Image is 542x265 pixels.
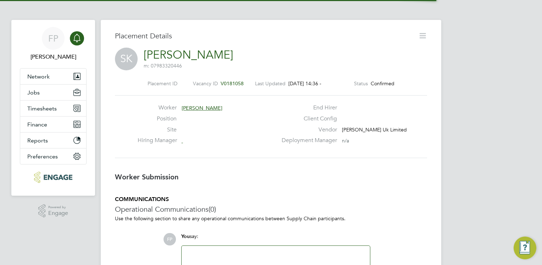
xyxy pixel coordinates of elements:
span: Engage [48,210,68,216]
button: Preferences [20,148,86,164]
span: n/a [342,137,349,144]
a: FP[PERSON_NAME] [20,27,87,61]
span: Finance [27,121,47,128]
span: [PERSON_NAME] [182,105,222,111]
a: Powered byEngage [38,204,68,218]
button: Timesheets [20,101,86,116]
div: say: [181,233,370,245]
span: FP [48,34,58,43]
img: morganhunt-logo-retina.png [34,172,72,183]
label: Last Updated [255,80,286,87]
label: End Hirer [277,104,337,112]
span: (0) [209,205,216,214]
span: You [181,233,190,239]
h3: Operational Communications [115,205,427,214]
button: Finance [20,117,86,132]
span: Reports [27,137,48,144]
label: Vacancy ID [193,80,218,87]
label: Client Config [277,115,337,123]
span: Timesheets [27,105,57,112]
label: Deployment Manager [277,137,337,144]
button: Jobs [20,85,86,100]
span: Confirmed [371,80,394,87]
h5: COMMUNICATIONS [115,196,427,203]
button: Network [20,69,86,84]
label: Hiring Manager [138,137,177,144]
h3: Placement Details [115,31,413,40]
nav: Main navigation [11,20,95,196]
b: Worker Submission [115,173,178,181]
label: Position [138,115,177,123]
button: Reports [20,132,86,148]
label: Site [138,126,177,134]
span: Frank Pocock [20,53,87,61]
label: Status [354,80,368,87]
span: FP [164,233,176,245]
a: [PERSON_NAME] [144,48,233,62]
span: Jobs [27,89,40,96]
button: Engage Resource Center [514,237,536,259]
label: Vendor [277,126,337,134]
span: m: 07983320446 [144,63,182,69]
span: Preferences [27,153,58,160]
p: Use the following section to share any operational communications between Supply Chain participants. [115,215,427,222]
span: SK [115,48,138,70]
a: Go to home page [20,172,87,183]
span: V0181058 [221,80,244,87]
span: [PERSON_NAME] Uk Limited [342,126,407,133]
span: [DATE] 14:36 - [288,80,321,87]
label: Worker [138,104,177,112]
label: Placement ID [148,80,177,87]
span: Network [27,73,50,80]
span: Powered by [48,204,68,210]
